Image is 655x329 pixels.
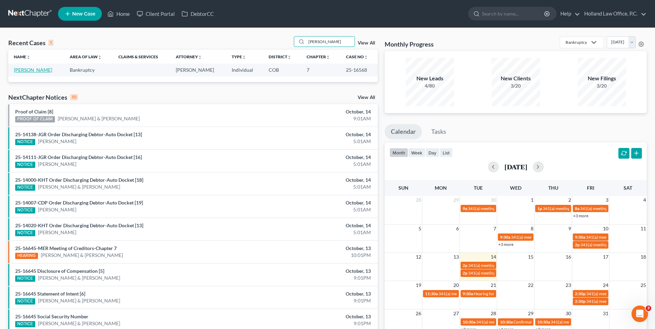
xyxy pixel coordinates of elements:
[453,253,460,261] span: 13
[474,185,483,191] span: Tue
[439,291,505,296] span: 341(a) meeting for [PERSON_NAME]
[15,268,104,274] a: 25-16645 Disclosure of Compensation [5]
[15,162,35,168] div: NOTICE
[490,196,497,204] span: 30
[48,40,54,46] div: 1
[537,319,550,325] span: 10:30a
[257,108,371,115] div: October, 14
[38,138,76,145] a: [PERSON_NAME]
[415,281,422,289] span: 19
[257,199,371,206] div: October, 14
[301,63,340,76] td: 7
[38,161,76,168] a: [PERSON_NAME]
[257,177,371,183] div: October, 14
[573,213,588,218] a: +3 more
[498,242,513,247] a: +3 more
[425,291,438,296] span: 11:30a
[257,154,371,161] div: October, 14
[510,185,521,191] span: Wed
[38,275,120,281] a: [PERSON_NAME] & [PERSON_NAME]
[492,82,540,89] div: 3/20
[257,131,371,138] div: October, 14
[257,275,371,281] div: 9:01PM
[15,154,142,160] a: 25-14111-JGR Order Discharging Debtor-Auto Docket [16]
[72,11,95,17] span: New Case
[632,306,648,322] iframe: Intercom live chat
[527,281,534,289] span: 22
[15,313,88,319] a: 25-16645 Social Security Number
[476,319,543,325] span: 341(a) meeting for [PERSON_NAME]
[586,235,653,240] span: 341(a) meeting for [PERSON_NAME]
[38,183,120,190] a: [PERSON_NAME] & [PERSON_NAME]
[287,55,291,59] i: unfold_more
[58,115,140,122] a: [PERSON_NAME] & [PERSON_NAME]
[415,309,422,318] span: 26
[257,183,371,190] div: 5:01AM
[257,222,371,229] div: October, 14
[557,8,580,20] a: Help
[440,148,453,157] button: list
[490,309,497,318] span: 28
[425,148,440,157] button: day
[15,131,142,137] a: 25-14138-JGR Order Discharging Debtor-Auto Docket [13]
[453,309,460,318] span: 27
[530,196,534,204] span: 1
[15,200,143,206] a: 25-14007-CDP Order Discharging Debtor-Auto Docket [19]
[551,319,654,325] span: 341(a) meeting for [PERSON_NAME] & [PERSON_NAME]
[70,94,78,100] div: 10
[492,74,540,82] div: New Clients
[490,281,497,289] span: 21
[575,291,586,296] span: 2:30p
[418,225,422,233] span: 5
[14,54,30,59] a: Nameunfold_more
[398,185,408,191] span: Sun
[537,206,542,211] span: 1p
[548,185,558,191] span: Thu
[415,253,422,261] span: 12
[468,206,534,211] span: 341(a) meeting for [PERSON_NAME]
[482,7,545,20] input: Search by name...
[15,207,35,213] div: NOTICE
[26,55,30,59] i: unfold_more
[307,54,330,59] a: Chapterunfold_more
[269,54,291,59] a: Districtunfold_more
[513,319,593,325] span: Confirmation Hearing for [PERSON_NAME]
[41,252,123,259] a: [PERSON_NAME] & [PERSON_NAME]
[358,95,375,100] a: View All
[257,268,371,275] div: October, 13
[38,206,76,213] a: [PERSON_NAME]
[500,235,510,240] span: 9:30a
[490,253,497,261] span: 14
[640,253,647,261] span: 18
[463,291,473,296] span: 9:30a
[468,270,535,276] span: 341(a) meeting for [PERSON_NAME]
[257,290,371,297] div: October, 13
[15,298,35,305] div: NOTICE
[500,319,513,325] span: 10:30a
[257,320,371,327] div: 9:01PM
[257,229,371,236] div: 5:01AM
[463,319,475,325] span: 10:30a
[463,263,468,268] span: 2p
[575,235,585,240] span: 9:30a
[463,206,467,211] span: 9a
[581,8,646,20] a: Holland Law Office, P.C.
[425,124,452,139] a: Tasks
[578,82,626,89] div: 3/20
[640,281,647,289] span: 25
[263,63,301,76] td: COB
[38,320,120,327] a: [PERSON_NAME] & [PERSON_NAME]
[15,321,35,327] div: NOTICE
[15,253,38,259] div: HEARING
[8,39,54,47] div: Recent Cases
[389,148,408,157] button: month
[453,281,460,289] span: 20
[64,63,113,76] td: Bankruptcy
[15,116,55,122] div: PROOF OF CLAIM
[527,309,534,318] span: 29
[578,74,626,82] div: New Filings
[511,235,578,240] span: 341(a) meeting for [PERSON_NAME]
[568,225,572,233] span: 9
[624,185,632,191] span: Sat
[408,148,425,157] button: week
